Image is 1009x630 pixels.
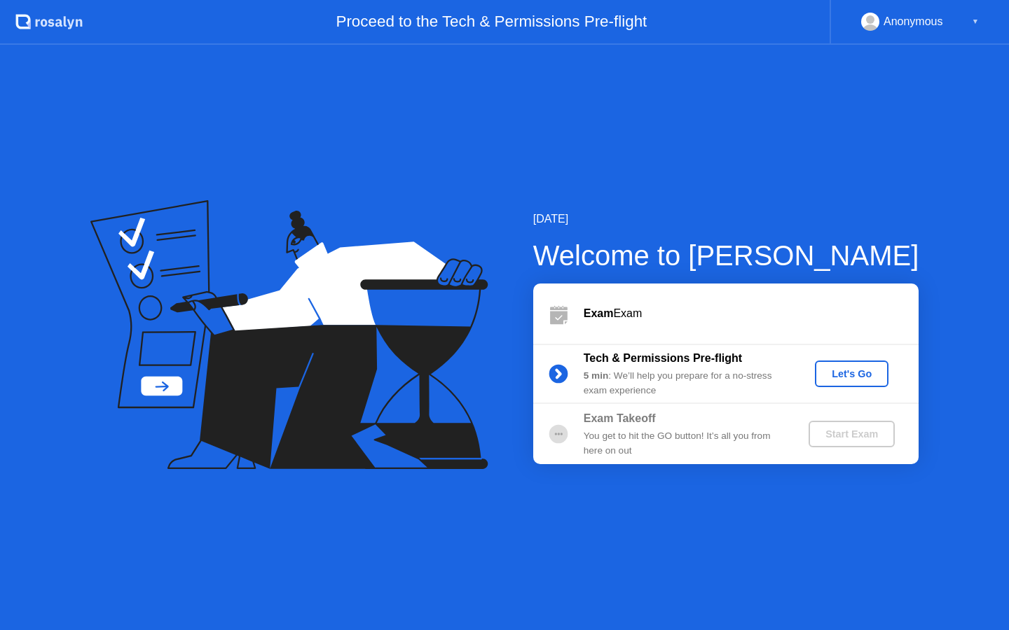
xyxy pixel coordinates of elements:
button: Start Exam [809,421,895,447]
b: 5 min [584,370,609,381]
b: Exam Takeoff [584,412,656,424]
div: You get to hit the GO button! It’s all you from here on out [584,429,785,458]
div: Welcome to [PERSON_NAME] [533,234,919,276]
div: Exam [584,305,919,322]
div: : We’ll help you prepare for a no-stress exam experience [584,369,785,398]
div: Let's Go [821,368,883,379]
div: Anonymous [884,13,943,31]
div: ▼ [972,13,979,31]
button: Let's Go [815,360,888,387]
div: [DATE] [533,211,919,227]
div: Start Exam [814,428,889,440]
b: Exam [584,307,614,319]
b: Tech & Permissions Pre-flight [584,352,742,364]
